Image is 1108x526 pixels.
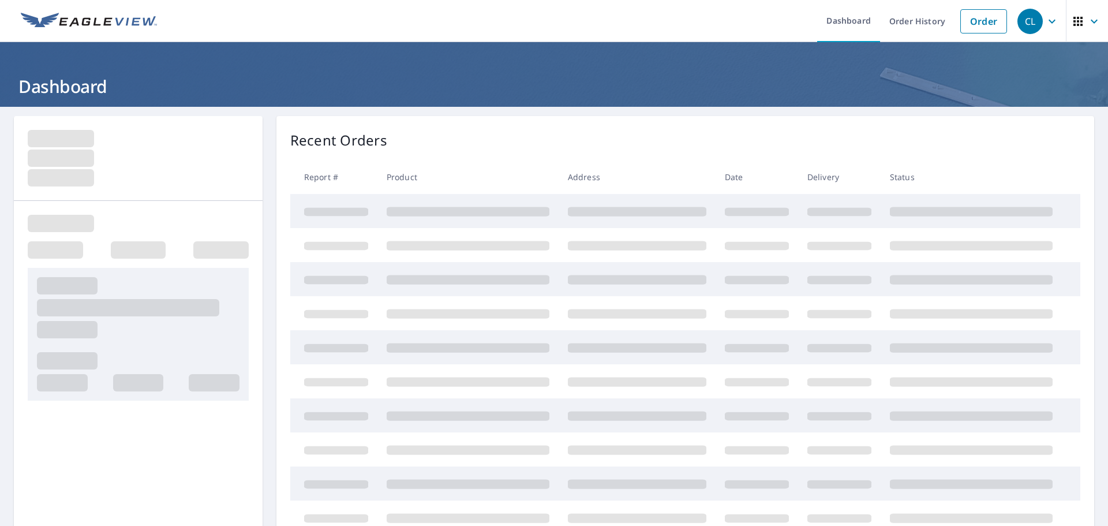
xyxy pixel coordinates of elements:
[960,9,1007,33] a: Order
[716,160,798,194] th: Date
[798,160,881,194] th: Delivery
[21,13,157,30] img: EV Logo
[290,160,377,194] th: Report #
[559,160,716,194] th: Address
[1017,9,1043,34] div: CL
[881,160,1062,194] th: Status
[14,74,1094,98] h1: Dashboard
[377,160,559,194] th: Product
[290,130,387,151] p: Recent Orders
